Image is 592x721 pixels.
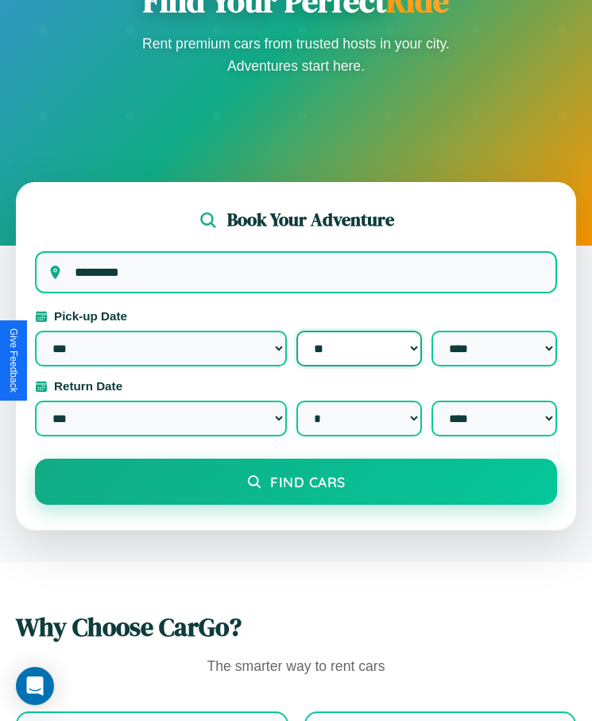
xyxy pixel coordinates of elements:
[227,207,394,232] h2: Book Your Adventure
[35,379,557,393] label: Return Date
[16,667,54,705] div: Open Intercom Messenger
[8,328,19,393] div: Give Feedback
[16,610,576,645] h2: Why Choose CarGo?
[35,309,557,323] label: Pick-up Date
[137,33,455,77] p: Rent premium cars from trusted hosts in your city. Adventures start here.
[16,654,576,680] p: The smarter way to rent cars
[35,459,557,505] button: Find Cars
